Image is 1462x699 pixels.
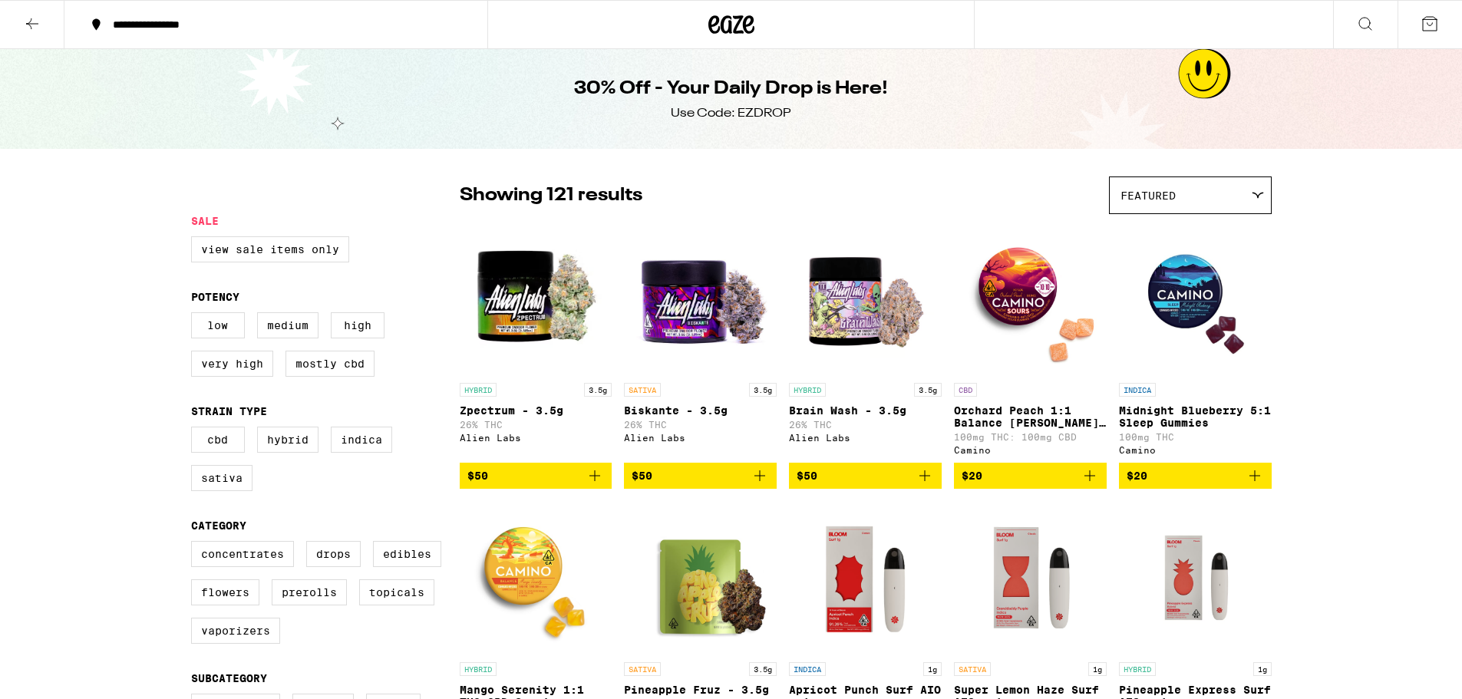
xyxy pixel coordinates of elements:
p: Zpectrum - 3.5g [460,404,612,417]
span: Featured [1120,190,1176,202]
p: 26% THC [789,420,942,430]
span: $50 [632,470,652,482]
button: Add to bag [460,463,612,489]
p: 1g [923,662,942,676]
label: Edibles [373,541,441,567]
button: Add to bag [789,463,942,489]
legend: Sale [191,215,219,227]
label: Topicals [359,579,434,605]
label: Very High [191,351,273,377]
label: CBD [191,427,245,453]
span: $50 [467,470,488,482]
a: Open page for Zpectrum - 3.5g from Alien Labs [460,222,612,463]
span: $20 [962,470,982,482]
label: Medium [257,312,318,338]
h1: 30% Off - Your Daily Drop is Here! [574,76,888,102]
button: Add to bag [624,463,777,489]
p: Pineapple Fruz - 3.5g [624,684,777,696]
legend: Strain Type [191,405,267,417]
div: Alien Labs [460,433,612,443]
p: 26% THC [460,420,612,430]
p: 100mg THC [1119,432,1272,442]
div: Alien Labs [624,433,777,443]
label: Mostly CBD [285,351,375,377]
button: Add to bag [1119,463,1272,489]
label: Flowers [191,579,259,605]
img: Alien Labs - Zpectrum - 3.5g [460,222,612,375]
a: Open page for Midnight Blueberry 5:1 Sleep Gummies from Camino [1119,222,1272,463]
img: Bloom Brand - Super Lemon Haze Surf AIO - 1g [954,501,1107,654]
label: View Sale Items Only [191,236,349,262]
img: Camino - Midnight Blueberry 5:1 Sleep Gummies [1119,222,1272,375]
p: Orchard Peach 1:1 Balance [PERSON_NAME] Gummies [954,404,1107,429]
p: SATIVA [624,662,661,676]
p: 3.5g [749,383,777,397]
p: SATIVA [954,662,991,676]
p: Showing 121 results [460,183,642,209]
label: Low [191,312,245,338]
p: Midnight Blueberry 5:1 Sleep Gummies [1119,404,1272,429]
img: Bloom Brand - Apricot Punch Surf AIO - 1g [789,501,942,654]
div: Camino [1119,445,1272,455]
p: 100mg THC: 100mg CBD [954,432,1107,442]
span: $20 [1127,470,1147,482]
p: HYBRID [460,662,497,676]
p: Brain Wash - 3.5g [789,404,942,417]
img: Alien Labs - Biskante - 3.5g [624,222,777,375]
p: HYBRID [789,383,826,397]
p: 1g [1088,662,1107,676]
p: INDICA [1119,383,1156,397]
div: Camino [954,445,1107,455]
a: Open page for Biskante - 3.5g from Alien Labs [624,222,777,463]
img: Bloom Brand - Pineapple Express Surf AIO - 1g [1119,501,1272,654]
label: Vaporizers [191,618,280,644]
label: Sativa [191,465,252,491]
img: Camino - Mango Serenity 1:1 THC:CBD Gummies [460,501,612,654]
span: $50 [797,470,817,482]
legend: Potency [191,291,239,303]
p: SATIVA [624,383,661,397]
p: HYBRID [460,383,497,397]
div: Alien Labs [789,433,942,443]
div: Use Code: EZDROP [671,105,791,122]
p: 3.5g [749,662,777,676]
a: Open page for Brain Wash - 3.5g from Alien Labs [789,222,942,463]
p: Biskante - 3.5g [624,404,777,417]
p: CBD [954,383,977,397]
p: 26% THC [624,420,777,430]
label: Hybrid [257,427,318,453]
a: Open page for Orchard Peach 1:1 Balance Sours Gummies from Camino [954,222,1107,463]
label: Concentrates [191,541,294,567]
legend: Subcategory [191,672,267,684]
p: INDICA [789,662,826,676]
legend: Category [191,519,246,532]
p: 3.5g [914,383,942,397]
label: Indica [331,427,392,453]
img: Alien Labs - Brain Wash - 3.5g [789,222,942,375]
label: Drops [306,541,361,567]
p: 1g [1253,662,1272,676]
p: 3.5g [584,383,612,397]
button: Add to bag [954,463,1107,489]
p: HYBRID [1119,662,1156,676]
label: High [331,312,384,338]
img: Seed Junky - Pineapple Fruz - 3.5g [624,501,777,654]
label: Prerolls [272,579,347,605]
img: Camino - Orchard Peach 1:1 Balance Sours Gummies [954,222,1107,375]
